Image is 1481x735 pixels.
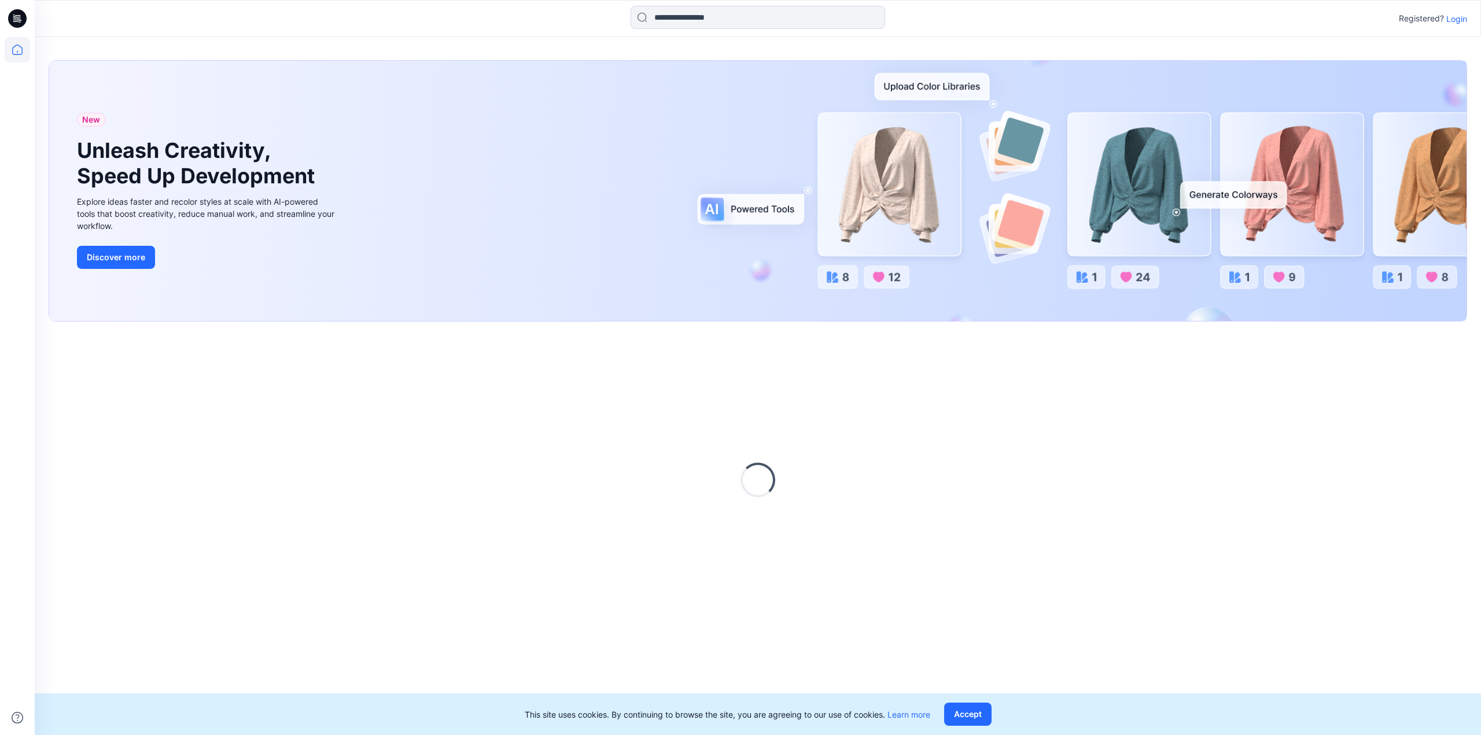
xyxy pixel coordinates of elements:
[77,246,337,269] a: Discover more
[77,246,155,269] button: Discover more
[77,195,337,232] div: Explore ideas faster and recolor styles at scale with AI-powered tools that boost creativity, red...
[1446,13,1467,25] p: Login
[1399,12,1444,25] p: Registered?
[525,708,930,721] p: This site uses cookies. By continuing to browse the site, you are agreeing to our use of cookies.
[887,710,930,719] a: Learn more
[82,113,100,127] span: New
[77,138,320,188] h1: Unleash Creativity, Speed Up Development
[944,703,992,726] button: Accept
